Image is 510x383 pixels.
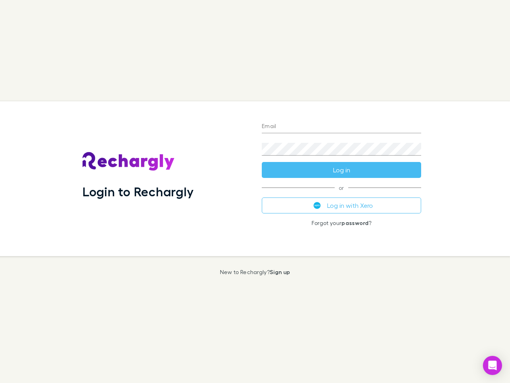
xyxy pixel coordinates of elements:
p: Forgot your ? [262,220,421,226]
p: New to Rechargly? [220,269,290,275]
a: Sign up [270,268,290,275]
img: Rechargly's Logo [82,152,175,171]
img: Xero's logo [314,202,321,209]
button: Log in [262,162,421,178]
div: Open Intercom Messenger [483,356,502,375]
span: or [262,188,421,188]
a: password [341,219,369,226]
h1: Login to Rechargly [82,184,194,199]
button: Log in with Xero [262,197,421,213]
